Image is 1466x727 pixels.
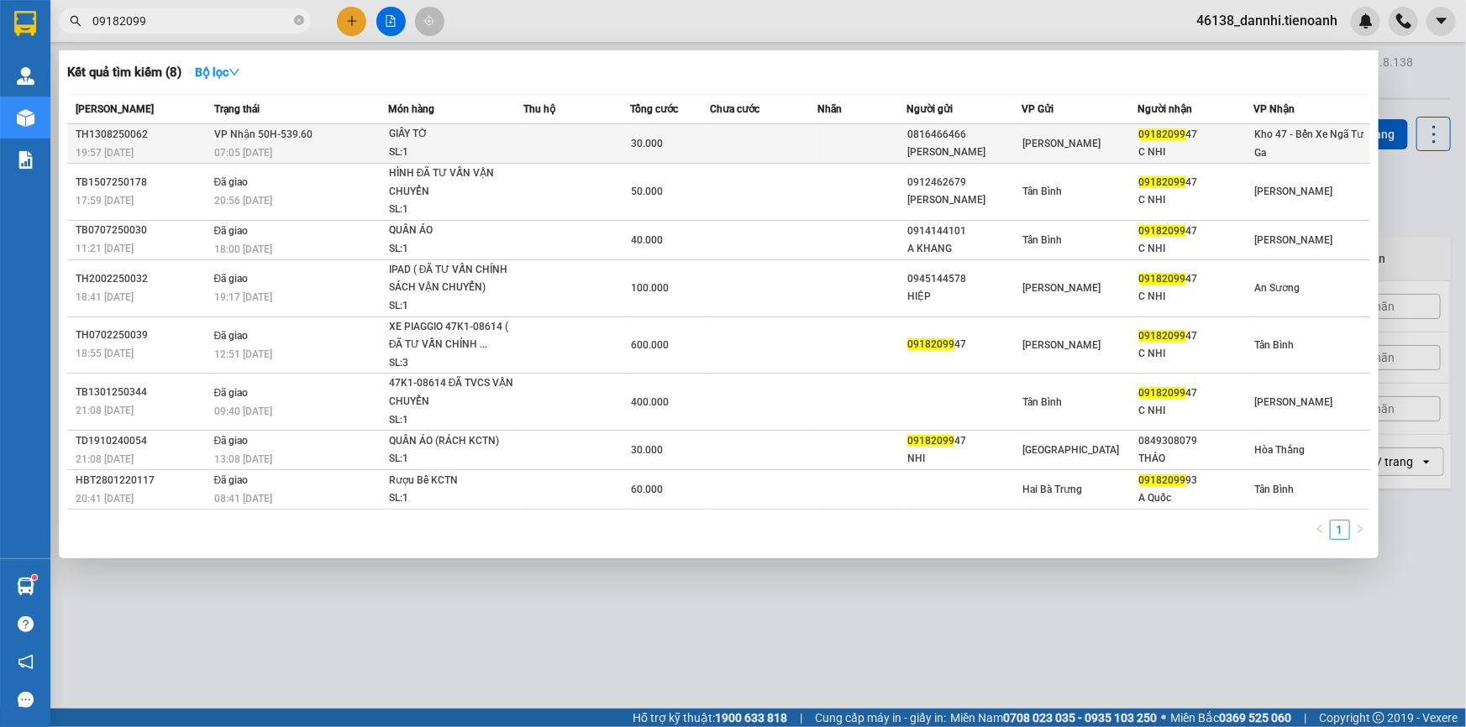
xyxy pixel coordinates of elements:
span: Hòa Thắng [1255,444,1306,456]
span: close-circle [294,15,304,25]
span: 400.000 [631,396,669,408]
span: 09182099 [1139,273,1186,285]
div: 93 [1139,472,1253,489]
span: Người nhận [1138,103,1193,115]
div: C NHI [1139,191,1253,209]
img: solution-icon [17,151,34,169]
span: 09182099 [1139,387,1186,399]
li: Previous Page [1310,520,1330,540]
span: 21:08 [DATE] [76,405,134,416]
span: 12:51 [DATE] [214,348,272,360]
span: Trạng thái [214,103,260,115]
div: A Quốc [1139,489,1253,507]
div: Rượu Bể KCTN [389,472,515,490]
div: 0914144101 [907,222,1022,240]
span: [PERSON_NAME] [76,103,154,115]
div: 47 [907,336,1022,353]
span: Đã giao [214,330,249,342]
span: Gửi: [76,9,280,45]
div: THẢO [1139,450,1253,468]
span: BXNTG1408250005 - [76,67,229,112]
div: TB1507250178 [76,174,209,191]
div: HIỆP [907,288,1022,306]
span: An Sương [1255,282,1300,294]
span: VP Gửi [1022,103,1054,115]
span: right [1355,524,1365,534]
span: Người gửi [906,103,953,115]
span: 46138_dannhi.tienoanh - In: [76,82,229,112]
div: NHI [907,450,1022,468]
span: 30.000 [631,444,663,456]
li: 1 [1330,520,1350,540]
span: Đã giao [214,435,249,447]
span: 08:41 [DATE] [214,493,272,505]
span: 13:08 [DATE] [214,453,272,465]
div: 0912462679 [907,174,1022,191]
div: 0945144578 [907,270,1022,288]
div: 47K1-08614 ĐÃ TVCS VẬN CHUYỂN [389,374,515,411]
span: 30.000 [631,138,663,149]
img: warehouse-icon [17,109,34,127]
span: 11:21 [DATE] [76,243,134,254]
span: Món hàng [388,103,434,115]
sup: 1 [32,575,37,580]
div: SL: 1 [389,240,515,259]
div: [PERSON_NAME] [907,144,1022,161]
span: Tân Bình [1023,186,1063,197]
span: 20:56 [DATE] [214,195,272,207]
strong: Nhận: [9,122,202,213]
span: 19:17 [DATE] [214,291,272,303]
span: Hai Bà Trưng [1023,484,1083,495]
div: 47 [1139,222,1253,240]
span: 600.000 [631,339,669,351]
span: Đã giao [214,225,249,237]
span: 17:59 [DATE] [76,195,134,207]
div: TD1910240054 [76,432,209,450]
span: VP Nhận 50H-539.60 [214,128,313,140]
div: 0816466466 [907,126,1022,144]
div: 47 [1139,384,1253,402]
div: QUẦN ÁO [389,222,515,240]
div: C NHI [1139,345,1253,363]
img: warehouse-icon [17,67,34,85]
div: 47 [1139,327,1253,345]
span: Tân Bình [1023,396,1063,408]
h3: Kết quả tìm kiếm ( 8 ) [67,64,181,81]
span: 09182099 [1139,330,1186,342]
span: 21:08 [DATE] [76,453,134,465]
span: 60.000 [631,484,663,495]
div: C NHI [1139,144,1253,161]
span: Thu hộ [523,103,555,115]
button: right [1350,520,1370,540]
span: Tân Bình [1255,339,1295,351]
span: 09:40 [DATE] [214,405,272,417]
div: TH2002250032 [76,270,209,288]
span: [PERSON_NAME] [1255,186,1333,197]
span: [PERSON_NAME] [1023,138,1101,149]
span: [PERSON_NAME] [1255,396,1333,408]
span: 40.000 [631,234,663,246]
span: [PERSON_NAME] [1023,339,1101,351]
div: SL: 1 [389,201,515,219]
a: 1 [1331,520,1349,539]
div: TH1308250062 [76,126,209,144]
span: [PERSON_NAME] [1023,282,1101,294]
span: Tổng cước [630,103,678,115]
button: Bộ lọcdown [181,59,254,86]
div: TH0702250039 [76,327,209,344]
span: 20:41 [DATE] [76,493,134,505]
div: TB1301250344 [76,384,209,401]
span: 18:00 [DATE] [214,243,272,255]
div: SL: 1 [389,411,515,430]
div: C NHI [1139,240,1253,258]
img: logo-vxr [14,11,36,36]
span: down [229,66,240,78]
span: 09182099 [1139,474,1186,486]
input: Tìm tên, số ĐT hoặc mã đơn [92,12,291,30]
div: SL: 1 [389,144,515,162]
span: [PERSON_NAME] [1255,234,1333,246]
div: SL: 3 [389,354,515,373]
li: Next Page [1350,520,1370,540]
div: GIẤY TỜ [389,125,515,144]
div: 0849308079 [1139,432,1253,450]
